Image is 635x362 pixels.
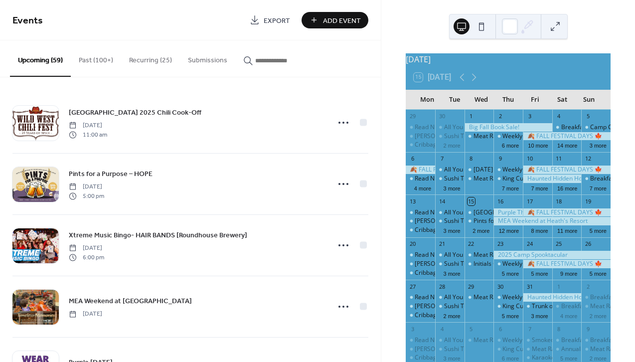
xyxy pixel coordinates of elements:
div: Read N Play Every [DATE] [415,251,485,259]
div: Meat Raffle at [GEOGRAPHIC_DATA] [474,175,574,183]
div: Weekly Family Story Time: Thursdays [493,336,523,345]
div: Meat Raffle at Lucky's Tavern [465,336,494,345]
div: Read N Play Every [DATE] [415,336,485,345]
div: 17 [526,197,533,205]
div: 12 [584,155,592,163]
div: Sushi Tuesdays! [444,175,488,183]
div: Weekly Family Story Time: Thursdays [502,336,605,345]
button: 11 more [553,226,581,234]
div: Purple Thursday [493,208,523,217]
div: Thu [495,90,522,110]
div: Weekly Family Story Time: Thursdays [502,132,605,141]
div: Meat Raffle at [GEOGRAPHIC_DATA] [474,251,574,259]
div: Wed [468,90,495,110]
div: 1 [468,113,475,120]
div: Sat [549,90,576,110]
button: 3 more [439,226,464,234]
div: All You Can Eat Tacos [435,123,465,132]
div: Haunted Hidden Hollows – “The Carnival” [523,293,581,302]
div: 28 [438,283,446,290]
div: 6 [496,325,504,333]
div: 30 [496,283,504,290]
button: 3 more [439,269,464,277]
div: Meat Raffle at Snarky Loon Brewing [581,345,611,354]
div: 22 [468,240,475,248]
div: 19 [584,197,592,205]
div: Initials Game Live [Roundhouse Brewery] [474,260,587,268]
span: 6:00 pm [69,253,104,262]
div: Breakfast at Sunshine’s! [581,336,611,345]
div: 24 [526,240,533,248]
span: 11:00 am [69,130,107,139]
div: 3 [526,113,533,120]
div: Breakfast at Sunshine’s! [552,302,582,311]
div: Meat Raffle at Lucky's Tavern [465,175,494,183]
button: Add Event [302,12,368,28]
div: 4 [555,113,563,120]
div: Cribbage Doubles League at [PERSON_NAME] Brewery [415,269,567,277]
button: 8 more [527,226,552,234]
div: Fri [522,90,549,110]
div: Trunk or Treat Party! [523,302,552,311]
div: 13 [409,197,416,205]
div: Weekly Family Story Time: Thursdays [493,132,523,141]
div: Initials Game Live [Roundhouse Brewery] [465,260,494,268]
a: Xtreme Music Bingo- HAIR BANDS [Roundhouse Brewery] [69,229,247,241]
div: Camp Community - Tailgate Takedown Edition Battle of the Bites [581,123,611,132]
div: Meat Raffle at Lucky's Tavern [465,293,494,302]
div: Meat Raffle at [GEOGRAPHIC_DATA] [474,132,574,141]
div: 🍂 FALL FESTIVAL DAYS 🍁 [523,260,611,268]
div: Margarita Mondays at Sunshine's! [406,260,435,268]
div: All You Can Eat Tacos [444,208,504,217]
div: Lakes Area United Way 2025 Chili Cook-Off [465,208,494,217]
div: All You Can Eat Tacos [435,336,465,345]
div: 2025 Camp Spooktacular [493,251,611,259]
div: 21 [438,240,446,248]
div: King Cut Prime Rib at Freddy's [493,345,523,354]
div: All You Can Eat Tacos [444,293,504,302]
div: King Cut Prime Rib at Freddy's [502,302,585,311]
div: Sushi Tuesdays! [444,132,488,141]
span: [GEOGRAPHIC_DATA] 2025 Chili Cook-Off [69,108,201,118]
button: 5 more [586,269,611,277]
button: Submissions [180,40,235,76]
div: [PERSON_NAME] Mondays at Sunshine's! [415,217,528,225]
div: Cribbage Doubles League at Jack Pine Brewery [406,269,435,277]
button: 5 more [498,311,523,320]
div: 11 [555,155,563,163]
div: Meat Raffle at Snarky Loon Brewing [581,302,611,311]
div: [PERSON_NAME] Mondays at Sunshine's! [415,345,528,354]
div: Read N Play Every [DATE] [415,208,485,217]
div: Margarita Mondays at Sunshine's! [406,132,435,141]
span: Export [264,15,290,26]
div: King Cut Prime Rib at Freddy's [502,345,585,354]
div: Cribbage Doubles League at [PERSON_NAME] Brewery [415,311,567,320]
div: All You Can Eat Tacos [435,166,465,174]
div: Sushi Tuesdays! [435,175,465,183]
div: 23 [496,240,504,248]
div: Weekly Family Story Time: Thursdays [493,293,523,302]
div: Breakfast at Sunshine’s! [552,123,582,132]
div: 8 [468,155,475,163]
div: Read N Play Every [DATE] [415,293,485,302]
span: Events [12,11,43,30]
div: Pints for a Purpose – HOPE [474,217,548,225]
div: 8 [555,325,563,333]
button: 6 more [498,354,523,362]
div: Breakfast at Sunshine’s! [581,293,611,302]
div: 2 [584,283,592,290]
a: MEA Weekend at [GEOGRAPHIC_DATA] [69,295,192,307]
div: 2 [496,113,504,120]
div: Meat Raffle at [GEOGRAPHIC_DATA] [532,345,633,354]
div: 6 [409,155,416,163]
div: Cribbage Doubles League at [PERSON_NAME] Brewery [415,226,567,234]
div: Breakfast at Sunshine’s! [561,123,628,132]
span: MEA Weekend at [GEOGRAPHIC_DATA] [69,296,192,307]
div: 18 [555,197,563,205]
div: 10 [526,155,533,163]
div: 7 [438,155,446,163]
div: 5 [468,325,475,333]
div: Meat Raffle at Barajas [523,345,552,354]
button: 3 more [527,311,552,320]
div: 🍂 FALL FESTIVAL DAYS 🍁 [523,132,611,141]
